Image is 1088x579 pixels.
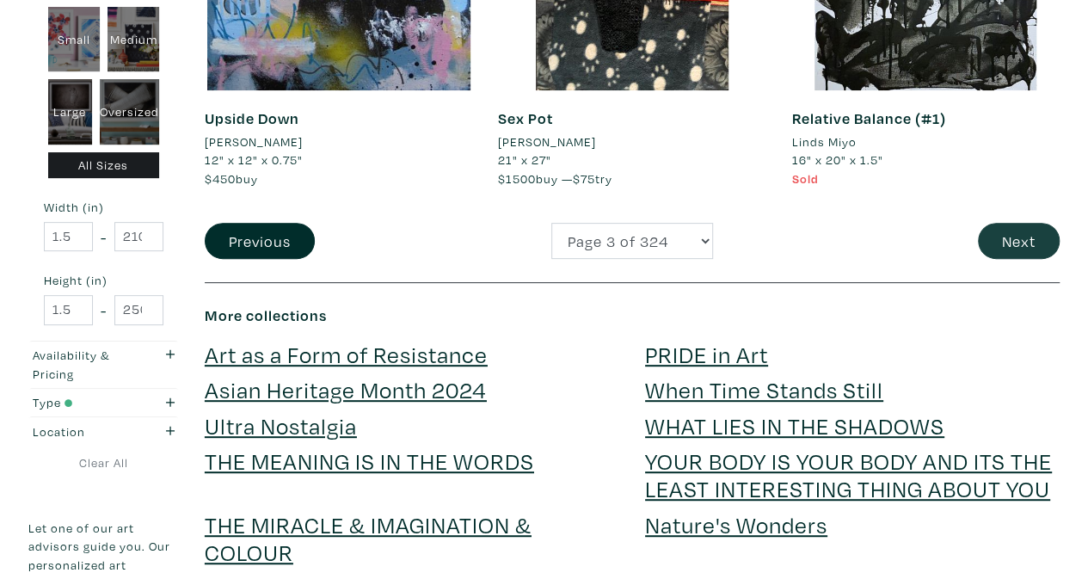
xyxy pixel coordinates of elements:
li: Linds Miyo [792,132,857,151]
a: YOUR BODY IS YOUR BODY AND ITS THE LEAST INTERESTING THING ABOUT YOU [645,446,1052,503]
a: Linds Miyo [792,132,1060,151]
a: [PERSON_NAME] [498,132,765,151]
span: 21" x 27" [498,151,551,168]
span: buy — try [498,170,612,187]
a: PRIDE in Art [645,339,768,369]
button: Type [28,388,179,416]
a: Relative Balance (#1) [792,108,946,128]
a: THE MIRACLE & IMAGINATION & COLOUR [205,509,532,567]
a: [PERSON_NAME] [205,132,472,151]
span: $450 [205,170,236,187]
button: Availability & Pricing [28,341,179,387]
small: Width (in) [44,201,163,213]
a: Asian Heritage Month 2024 [205,374,487,404]
button: Location [28,417,179,446]
div: All Sizes [48,151,160,178]
small: Height (in) [44,274,163,286]
button: Next [978,223,1060,260]
span: 16" x 20" x 1.5" [792,151,883,168]
div: Large [48,79,93,145]
a: Clear All [28,453,179,472]
a: Ultra Nostalgia [205,410,357,440]
div: Oversized [100,79,159,145]
li: [PERSON_NAME] [498,132,596,151]
span: $1500 [498,170,536,187]
div: Type [33,393,133,412]
a: THE MEANING IS IN THE WORDS [205,446,534,476]
span: - [101,225,107,248]
span: 12" x 12" x 0.75" [205,151,303,168]
a: WHAT LIES IN THE SHADOWS [645,410,944,440]
span: Sold [792,170,819,187]
a: Upside Down [205,108,299,128]
span: buy [205,170,258,187]
div: Availability & Pricing [33,346,133,383]
li: [PERSON_NAME] [205,132,303,151]
a: When Time Stands Still [645,374,883,404]
div: Location [33,422,133,440]
h6: More collections [205,306,1060,325]
a: Art as a Form of Resistance [205,339,488,369]
span: - [101,298,107,321]
div: Medium [108,6,159,71]
span: $75 [573,170,595,187]
a: Sex Pot [498,108,553,128]
a: Nature's Wonders [645,509,827,539]
div: Small [48,6,100,71]
button: Previous [205,223,315,260]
